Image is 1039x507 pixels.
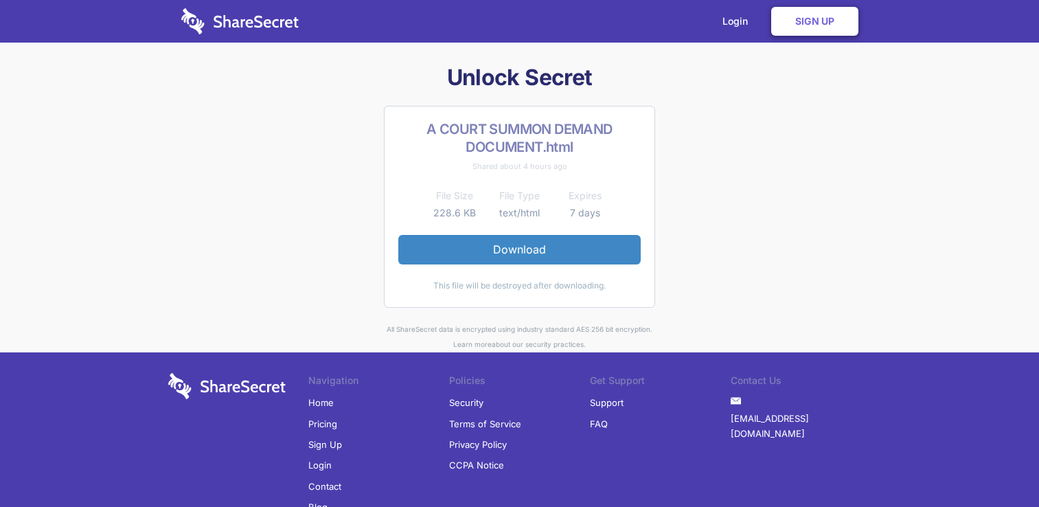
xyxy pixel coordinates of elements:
[771,7,858,36] a: Sign Up
[731,408,871,444] a: [EMAIL_ADDRESS][DOMAIN_NAME]
[590,414,608,434] a: FAQ
[398,120,641,156] h2: A COURT SUMMON DEMAND DOCUMENT.html
[398,159,641,174] div: Shared about 4 hours ago
[168,373,286,399] img: logo-wordmark-white-trans-d4663122ce5f474addd5e946df7df03e33cb6a1c49d2221995e7729f52c070b2.svg
[308,392,334,413] a: Home
[308,373,449,392] li: Navigation
[422,188,487,204] th: File Size
[449,392,483,413] a: Security
[453,340,492,348] a: Learn more
[163,63,877,92] h1: Unlock Secret
[487,188,552,204] th: File Type
[181,8,299,34] img: logo-wordmark-white-trans-d4663122ce5f474addd5e946df7df03e33cb6a1c49d2221995e7729f52c070b2.svg
[590,373,731,392] li: Get Support
[552,188,617,204] th: Expires
[449,414,521,434] a: Terms of Service
[398,278,641,293] div: This file will be destroyed after downloading.
[449,434,507,455] a: Privacy Policy
[308,434,342,455] a: Sign Up
[731,373,871,392] li: Contact Us
[398,235,641,264] a: Download
[308,455,332,475] a: Login
[590,392,624,413] a: Support
[487,205,552,221] td: text/html
[449,455,504,475] a: CCPA Notice
[308,476,341,497] a: Contact
[449,373,590,392] li: Policies
[308,414,337,434] a: Pricing
[552,205,617,221] td: 7 days
[163,322,877,352] div: All ShareSecret data is encrypted using industry standard AES 256 bit encryption. about our secur...
[422,205,487,221] td: 228.6 KB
